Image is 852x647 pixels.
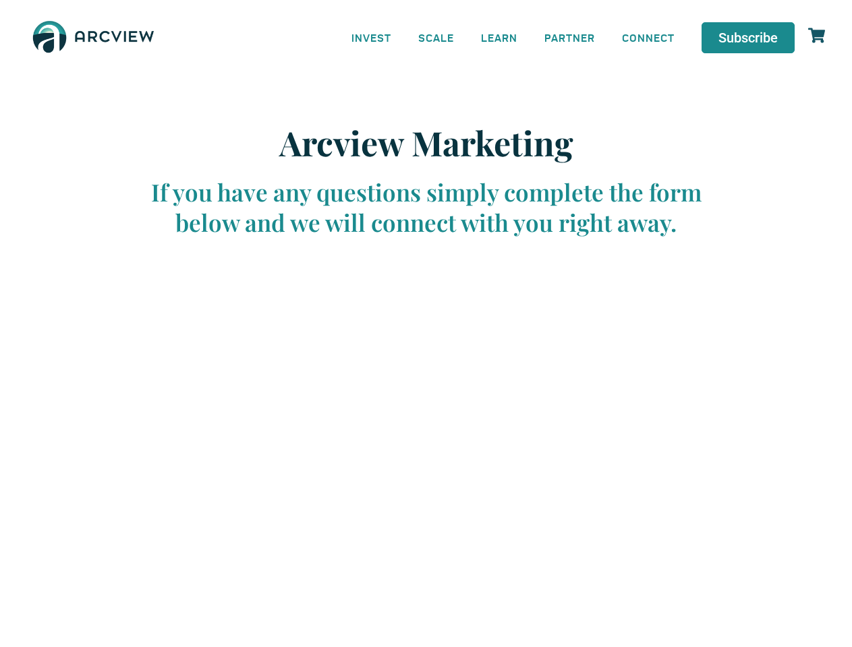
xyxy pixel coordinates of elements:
span: Subscribe [718,31,778,44]
a: CONNECT [608,22,688,53]
a: PARTNER [531,22,608,53]
a: INVEST [338,22,405,53]
a: Subscribe [702,22,795,53]
img: The Arcview Group [27,13,160,62]
a: LEARN [467,22,531,53]
div: If you have any questions simply complete the form below and we will connect with you right away. [136,177,716,238]
h2: Arcview Marketing [136,123,716,163]
nav: Menu [338,22,688,53]
a: SCALE [405,22,467,53]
